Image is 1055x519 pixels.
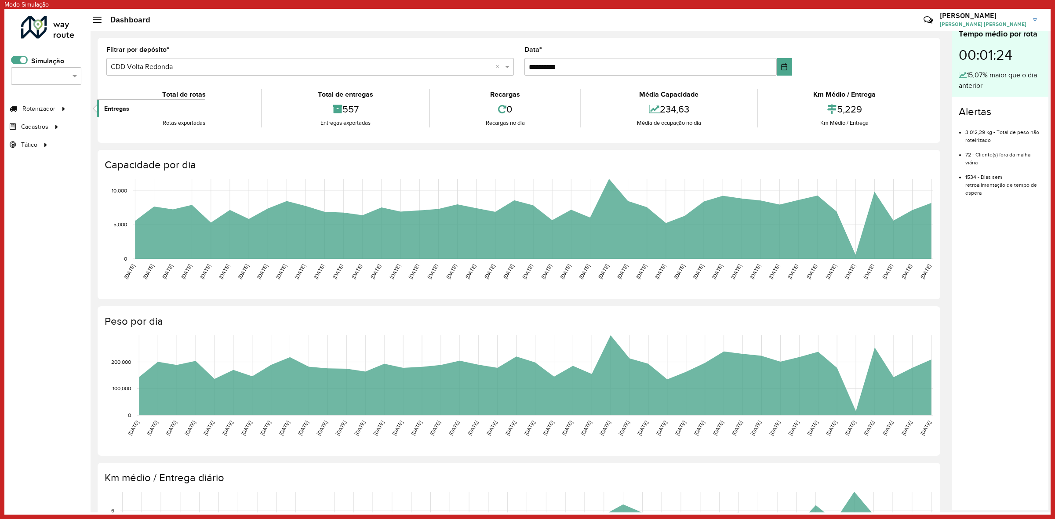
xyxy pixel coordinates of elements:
[881,263,894,280] text: [DATE]
[502,263,515,280] text: [DATE]
[965,167,1041,197] li: 1534 - Dias sem retroalimentação de tempo de espera
[919,420,932,436] text: [DATE]
[483,263,496,280] text: [DATE]
[521,263,534,280] text: [DATE]
[106,44,169,55] label: Filtrar por depósito
[583,119,754,127] div: Média de ocupação no dia
[599,420,611,436] text: [DATE]
[806,420,819,436] text: [DATE]
[940,11,1026,20] h3: [PERSON_NAME]
[862,263,875,280] text: [DATE]
[278,420,291,436] text: [DATE]
[113,385,131,391] text: 100,000
[712,420,724,436] text: [DATE]
[97,100,205,117] a: Entregas
[464,263,477,280] text: [DATE]
[540,263,553,280] text: [DATE]
[259,420,272,436] text: [DATE]
[105,159,931,171] h4: Capacidade por dia
[142,263,155,280] text: [DATE]
[432,119,578,127] div: Recargas no dia
[674,420,687,436] text: [DATE]
[180,263,193,280] text: [DATE]
[4,100,69,117] a: Roteirizador
[350,263,363,280] text: [DATE]
[369,263,382,280] text: [DATE]
[900,263,913,280] text: [DATE]
[264,100,426,119] div: 557
[768,263,780,280] text: [DATE]
[654,263,666,280] text: [DATE]
[760,119,929,127] div: Km Médio / Entrega
[123,263,136,280] text: [DATE]
[578,263,591,280] text: [DATE]
[410,420,422,436] text: [DATE]
[940,8,1044,31] a: [PERSON_NAME][PERSON_NAME] [PERSON_NAME]
[524,44,542,55] label: Data
[407,263,420,280] text: [DATE]
[313,263,325,280] text: [DATE]
[749,420,762,436] text: [DATE]
[583,100,754,119] div: 234,63
[21,140,37,149] span: Tático
[112,188,127,193] text: 10,000
[111,508,114,513] text: 6
[805,263,818,280] text: [DATE]
[146,420,159,436] text: [DATE]
[618,420,630,436] text: [DATE]
[559,263,572,280] text: [DATE]
[760,89,929,100] div: Km Médio / Entrega
[844,263,856,280] text: [DATE]
[202,420,215,436] text: [DATE]
[692,263,705,280] text: [DATE]
[777,58,792,76] button: Choose Date
[862,420,875,436] text: [DATE]
[4,136,51,153] a: Tático
[221,420,234,436] text: [DATE]
[965,144,1041,167] li: 72 - Cliente(s) fora da malha viária
[184,420,196,436] text: [DATE]
[102,15,150,25] h2: Dashboard
[959,28,1041,40] div: Tempo médio por rota
[711,263,724,280] text: [DATE]
[959,70,1041,91] div: 15,07% maior que o dia anterior
[523,420,536,436] text: [DATE]
[881,420,894,436] text: [DATE]
[655,420,668,436] text: [DATE]
[597,263,610,280] text: [DATE]
[199,263,211,280] text: [DATE]
[113,222,127,228] text: 5,000
[127,420,140,436] text: [DATE]
[940,20,1026,28] span: [PERSON_NAME] [PERSON_NAME]
[959,105,1041,118] h4: Alertas
[731,420,743,436] text: [DATE]
[900,420,913,436] text: [DATE]
[466,420,479,436] text: [DATE]
[22,104,55,113] span: Roteirizador
[372,420,385,436] text: [DATE]
[825,263,837,280] text: [DATE]
[749,263,761,280] text: [DATE]
[485,420,498,436] text: [DATE]
[237,263,250,280] text: [DATE]
[331,263,344,280] text: [DATE]
[391,420,404,436] text: [DATE]
[965,122,1041,144] li: 3.012,29 kg - Total de peso não roteirizado
[109,89,259,100] div: Total de rotas
[11,67,81,85] ng-select: Selecione um cenário
[218,263,230,280] text: [DATE]
[825,420,838,436] text: [DATE]
[693,420,706,436] text: [DATE]
[111,359,131,365] text: 200,000
[542,420,555,436] text: [DATE]
[104,104,129,113] span: Entregas
[335,420,347,436] text: [DATE]
[128,412,131,418] text: 0
[919,263,932,280] text: [DATE]
[426,263,439,280] text: [DATE]
[21,122,48,131] span: Cadastros
[275,263,287,280] text: [DATE]
[294,263,306,280] text: [DATE]
[240,420,253,436] text: [DATE]
[316,420,328,436] text: [DATE]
